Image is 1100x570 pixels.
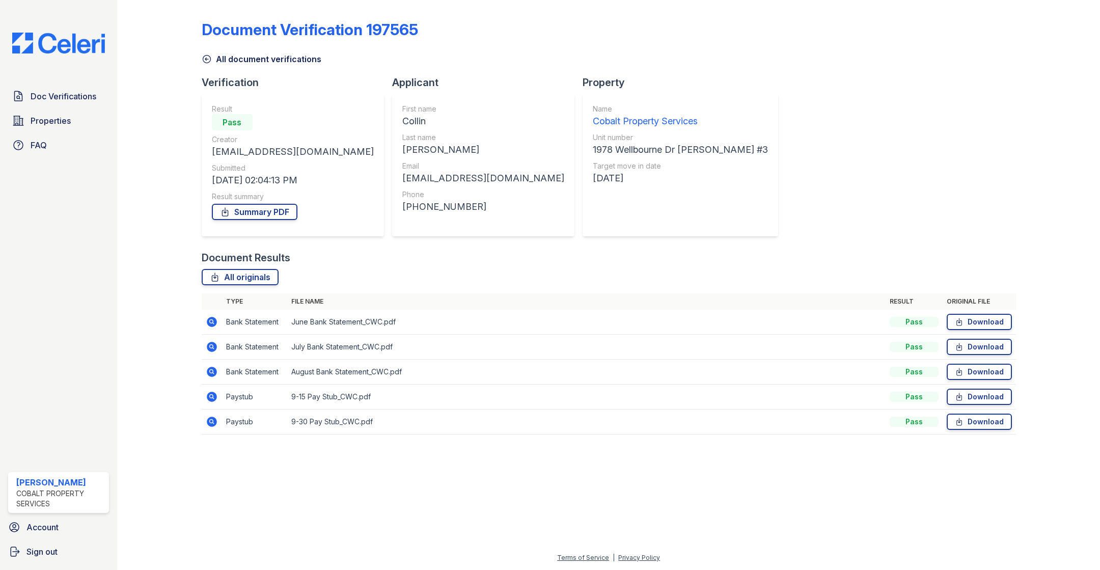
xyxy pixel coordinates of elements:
[402,114,564,128] div: Collin
[890,367,939,377] div: Pass
[212,134,374,145] div: Creator
[890,317,939,327] div: Pass
[202,20,418,39] div: Document Verification 197565
[890,417,939,427] div: Pass
[8,86,109,106] a: Doc Verifications
[618,554,660,561] a: Privacy Policy
[287,385,886,410] td: 9-15 Pay Stub_CWC.pdf
[402,161,564,171] div: Email
[222,293,287,310] th: Type
[593,143,768,157] div: 1978 Wellbourne Dr [PERSON_NAME] #3
[16,476,105,488] div: [PERSON_NAME]
[1057,529,1090,560] iframe: chat widget
[402,189,564,200] div: Phone
[212,104,374,114] div: Result
[222,385,287,410] td: Paystub
[402,200,564,214] div: [PHONE_NUMBER]
[613,554,615,561] div: |
[593,161,768,171] div: Target move in date
[212,114,253,130] div: Pass
[212,192,374,202] div: Result summary
[287,335,886,360] td: July Bank Statement_CWC.pdf
[287,293,886,310] th: File name
[4,33,113,53] img: CE_Logo_Blue-a8612792a0a2168367f1c8372b55b34899dd931a85d93a1a3d3e32e68fde9ad4.png
[212,204,297,220] a: Summary PDF
[583,75,786,90] div: Property
[287,310,886,335] td: June Bank Statement_CWC.pdf
[202,75,392,90] div: Verification
[593,104,768,114] div: Name
[402,171,564,185] div: [EMAIL_ADDRESS][DOMAIN_NAME]
[8,135,109,155] a: FAQ
[890,342,939,352] div: Pass
[4,517,113,537] a: Account
[890,392,939,402] div: Pass
[886,293,943,310] th: Result
[8,111,109,131] a: Properties
[31,115,71,127] span: Properties
[943,293,1016,310] th: Original file
[392,75,583,90] div: Applicant
[222,310,287,335] td: Bank Statement
[402,132,564,143] div: Last name
[947,314,1012,330] a: Download
[947,389,1012,405] a: Download
[26,546,58,558] span: Sign out
[593,171,768,185] div: [DATE]
[31,139,47,151] span: FAQ
[287,360,886,385] td: August Bank Statement_CWC.pdf
[402,143,564,157] div: [PERSON_NAME]
[593,104,768,128] a: Name Cobalt Property Services
[947,414,1012,430] a: Download
[26,521,59,533] span: Account
[222,360,287,385] td: Bank Statement
[222,410,287,435] td: Paystub
[947,339,1012,355] a: Download
[212,145,374,159] div: [EMAIL_ADDRESS][DOMAIN_NAME]
[202,53,321,65] a: All document verifications
[557,554,609,561] a: Terms of Service
[212,173,374,187] div: [DATE] 02:04:13 PM
[402,104,564,114] div: First name
[202,269,279,285] a: All originals
[212,163,374,173] div: Submitted
[16,488,105,509] div: Cobalt Property Services
[4,541,113,562] a: Sign out
[31,90,96,102] span: Doc Verifications
[222,335,287,360] td: Bank Statement
[287,410,886,435] td: 9-30 Pay Stub_CWC.pdf
[593,132,768,143] div: Unit number
[593,114,768,128] div: Cobalt Property Services
[202,251,290,265] div: Document Results
[947,364,1012,380] a: Download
